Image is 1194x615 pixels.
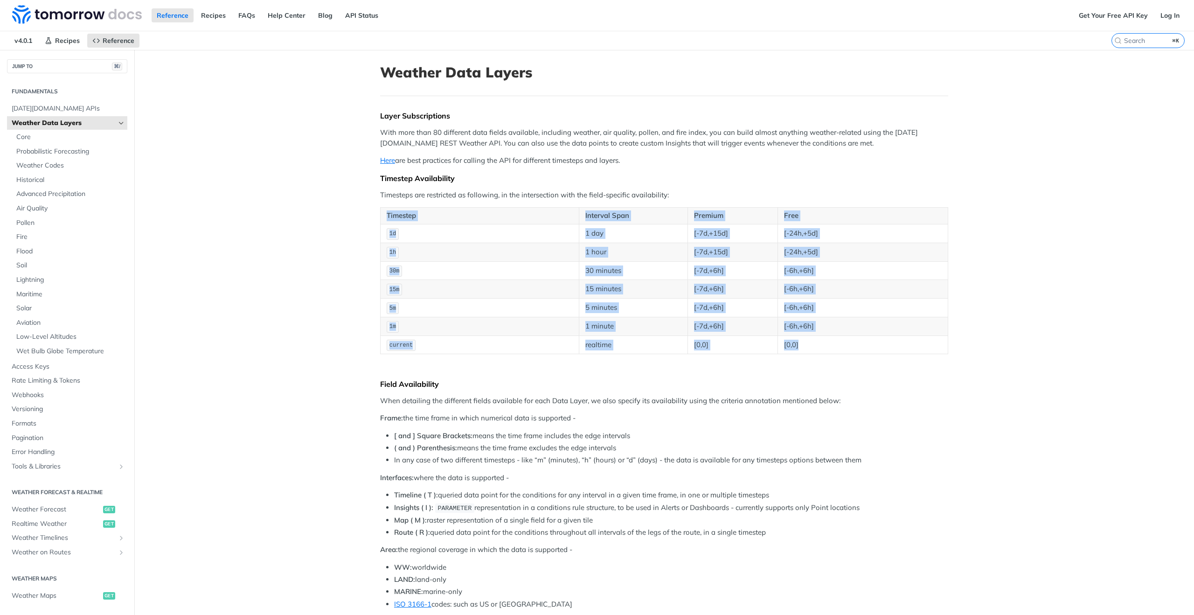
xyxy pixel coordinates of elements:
[380,111,948,120] div: Layer Subscriptions
[777,280,948,299] td: [-6h,+6h]
[263,8,311,22] a: Help Center
[12,145,127,159] a: Probabilistic Forecasting
[394,562,948,573] li: worldwide
[12,159,127,173] a: Weather Codes
[16,304,125,313] span: Solar
[394,455,948,466] li: In any case of two different timesteps - like “m” (minutes), “h” (hours) or “d” (days) - the data...
[389,231,396,237] span: 1d
[777,317,948,335] td: [-6h,+6h]
[1074,8,1153,22] a: Get Your Free API Key
[12,591,101,601] span: Weather Maps
[12,130,127,144] a: Core
[380,413,403,422] strong: Frame:
[688,335,778,354] td: [0,0]
[394,443,457,452] strong: ( and ) Parenthesis:
[12,362,125,371] span: Access Keys
[7,417,127,431] a: Formats
[7,59,127,73] button: JUMP TO⌘/
[688,299,778,317] td: [-7d,+6h]
[394,575,415,584] strong: LAND:
[579,335,687,354] td: realtime
[394,527,948,538] li: queried data point for the conditions throughout all intervals of the legs of the route, in a sin...
[380,174,948,183] div: Timestep Availability
[688,224,778,243] td: [-7d,+15d]
[380,545,948,555] p: the regional coverage in which the data is supported -
[118,534,125,542] button: Show subpages for Weather Timelines
[340,8,383,22] a: API Status
[394,600,431,608] a: ISO 3166-1
[7,402,127,416] a: Versioning
[380,156,395,165] a: Here
[12,273,127,287] a: Lightning
[7,460,127,474] a: Tools & LibrariesShow subpages for Tools & Libraries
[12,216,127,230] a: Pollen
[394,431,948,441] li: means the time frame includes the edge intervals
[16,332,125,342] span: Low-Level Altitudes
[437,505,472,512] span: PARAMETER
[394,587,948,597] li: marine-only
[103,506,115,513] span: get
[7,102,127,116] a: [DATE][DOMAIN_NAME] APIs
[16,247,125,256] span: Flood
[16,204,125,213] span: Air Quality
[12,519,101,529] span: Realtime Weather
[12,245,127,259] a: Flood
[394,490,948,501] li: queried data point for the conditions for any interval in a given time frame, in one or multiple ...
[16,175,125,185] span: Historical
[1114,37,1122,44] svg: Search
[688,317,778,335] td: [-7d,+6h]
[12,405,125,414] span: Versioning
[7,87,127,96] h2: Fundamentals
[12,104,125,113] span: [DATE][DOMAIN_NAME] APIs
[87,34,139,48] a: Reference
[40,34,85,48] a: Recipes
[7,374,127,388] a: Rate Limiting & Tokens
[380,155,948,166] p: are best practices for calling the API for different timesteps and layers.
[394,587,423,596] strong: MARINE:
[579,261,687,280] td: 30 minutes
[777,261,948,280] td: [-6h,+6h]
[7,360,127,374] a: Access Keys
[389,287,400,293] span: 15m
[16,147,125,156] span: Probabilistic Forecasting
[777,243,948,261] td: [-24h,+5d]
[394,490,438,499] strong: Timeline ( T ):
[12,173,127,187] a: Historical
[381,208,579,224] th: Timestep
[380,396,948,406] p: When detailing the different fields available for each Data Layer, we also specify its availabili...
[777,299,948,317] td: [-6h,+6h]
[7,488,127,496] h2: Weather Forecast & realtime
[9,34,37,48] span: v4.0.1
[118,549,125,556] button: Show subpages for Weather on Routes
[12,505,101,514] span: Weather Forecast
[380,473,414,482] strong: Interfaces:
[7,388,127,402] a: Webhooks
[380,379,948,389] div: Field Availability
[394,443,948,454] li: means the time frame excludes the edge intervals
[394,563,412,572] strong: WW:
[777,224,948,243] td: [-24h,+5d]
[1170,36,1182,45] kbd: ⌘K
[233,8,260,22] a: FAQs
[688,280,778,299] td: [-7d,+6h]
[394,503,433,512] strong: Insights ( I ):
[313,8,338,22] a: Blog
[7,545,127,559] a: Weather on RoutesShow subpages for Weather on Routes
[380,127,948,148] p: With more than 80 different data fields available, including weather, air quality, pollen, and fi...
[12,330,127,344] a: Low-Level Altitudes
[12,376,125,385] span: Rate Limiting & Tokens
[688,208,778,224] th: Premium
[16,161,125,170] span: Weather Codes
[12,259,127,273] a: Soil
[12,548,115,557] span: Weather on Routes
[380,190,948,201] p: Timesteps are restricted as following, in the intersection with the field-specific availability:
[7,574,127,583] h2: Weather Maps
[16,275,125,285] span: Lightning
[12,344,127,358] a: Wet Bulb Globe Temperature
[103,520,115,528] span: get
[12,419,125,428] span: Formats
[12,433,125,443] span: Pagination
[579,224,687,243] td: 1 day
[1155,8,1185,22] a: Log In
[16,133,125,142] span: Core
